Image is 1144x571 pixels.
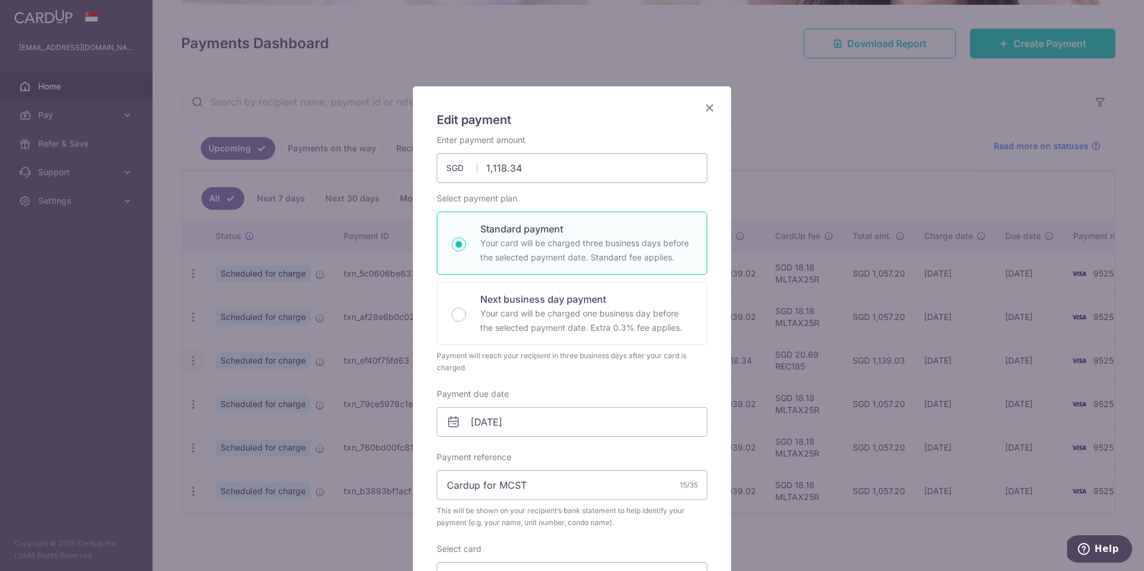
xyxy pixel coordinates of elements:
[480,292,692,306] p: Next business day payment
[437,134,526,146] label: Enter payment amount
[680,479,698,491] div: 15/35
[437,543,481,555] label: Select card
[437,193,517,204] label: Select payment plan
[437,350,707,374] div: Payment will reach your recipient in three business days after your card is charged.
[1067,535,1132,565] iframe: Opens a widget where you can find more information
[437,407,707,437] input: DD / MM / YYYY
[480,222,692,236] p: Standard payment
[437,388,509,400] label: Payment due date
[480,236,692,265] p: Your card will be charged three business days before the selected payment date. Standard fee appl...
[437,505,707,529] span: This will be shown on your recipient’s bank statement to help identify your payment (e.g. your na...
[480,306,692,335] p: Your card will be charged one business day before the selected payment date. Extra 0.3% fee applies.
[702,101,717,115] button: Close
[437,110,707,129] h5: Edit payment
[437,153,707,183] input: 0.00
[446,162,477,174] span: SGD
[437,451,511,463] label: Payment reference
